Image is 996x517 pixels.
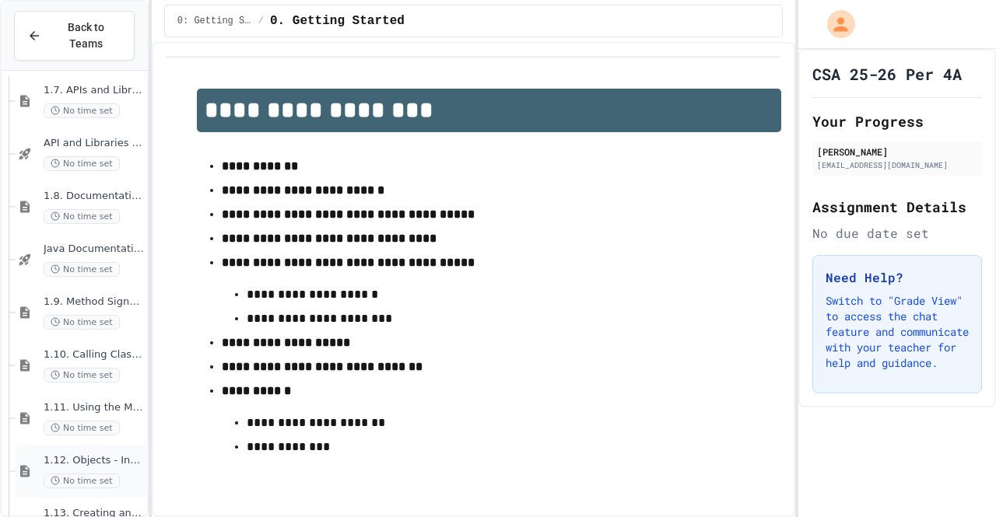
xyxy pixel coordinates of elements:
[44,421,120,435] span: No time set
[817,145,977,159] div: [PERSON_NAME]
[44,190,144,203] span: 1.8. Documentation with Comments and Preconditions
[44,368,120,383] span: No time set
[44,84,144,97] span: 1.7. APIs and Libraries
[44,243,144,256] span: Java Documentation with Comments - Topic 1.8
[44,315,120,330] span: No time set
[817,159,977,171] div: [EMAIL_ADDRESS][DOMAIN_NAME]
[812,110,982,132] h2: Your Progress
[258,15,264,27] span: /
[14,11,135,61] button: Back to Teams
[44,295,144,309] span: 1.9. Method Signatures
[44,454,144,467] span: 1.12. Objects - Instances of Classes
[44,473,120,488] span: No time set
[812,63,962,85] h1: CSA 25-26 Per 4A
[826,293,969,371] p: Switch to "Grade View" to access the chat feature and communicate with your teacher for help and ...
[826,268,969,287] h3: Need Help?
[812,224,982,243] div: No due date set
[177,15,252,27] span: 0: Getting Started
[44,209,120,224] span: No time set
[44,348,144,362] span: 1.10. Calling Class Methods
[44,103,120,118] span: No time set
[44,401,144,414] span: 1.11. Using the Math Class
[51,19,121,52] span: Back to Teams
[44,262,120,277] span: No time set
[811,6,859,42] div: My Account
[44,156,120,171] span: No time set
[812,196,982,218] h2: Assignment Details
[44,137,144,150] span: API and Libraries - Topic 1.7
[270,12,405,30] span: 0. Getting Started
